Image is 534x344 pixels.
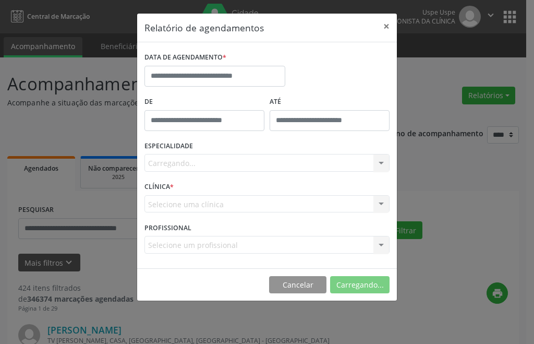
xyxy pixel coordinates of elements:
[144,220,191,236] label: PROFISSIONAL
[144,179,174,195] label: CLÍNICA
[270,94,390,110] label: ATÉ
[269,276,326,294] button: Cancelar
[144,21,264,34] h5: Relatório de agendamentos
[376,14,397,39] button: Close
[330,276,390,294] button: Carregando...
[144,138,193,155] label: ESPECIALIDADE
[144,94,264,110] label: De
[144,50,226,66] label: DATA DE AGENDAMENTO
